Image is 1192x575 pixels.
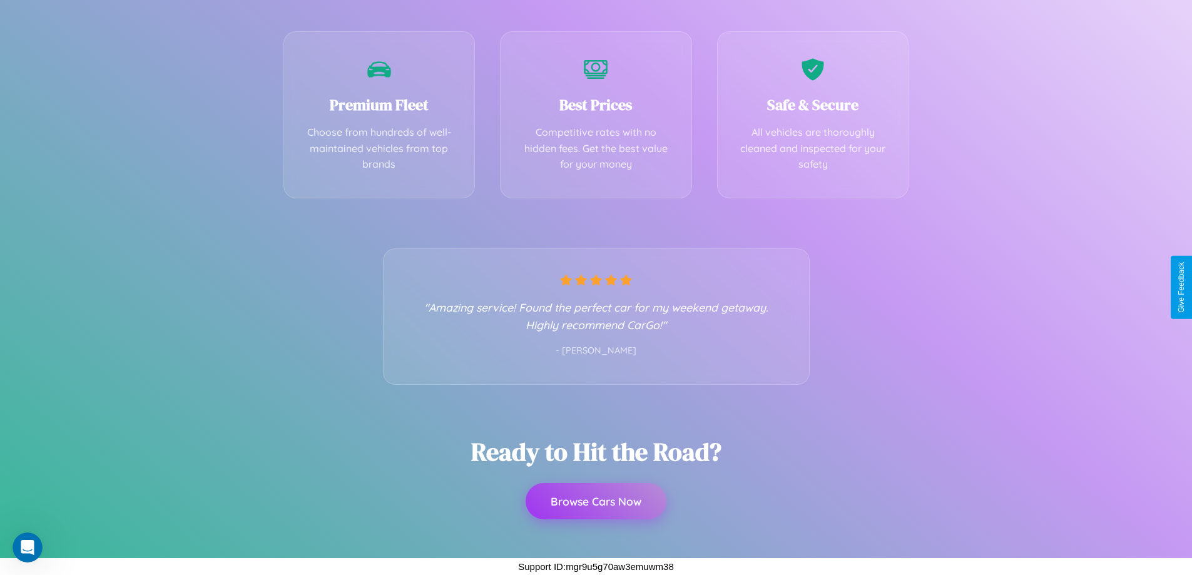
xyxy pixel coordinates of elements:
[518,558,673,575] p: Support ID: mgr9u5g70aw3emuwm38
[736,94,890,115] h3: Safe & Secure
[736,125,890,173] p: All vehicles are thoroughly cleaned and inspected for your safety
[409,343,784,359] p: - [PERSON_NAME]
[526,483,666,519] button: Browse Cars Now
[471,435,721,469] h2: Ready to Hit the Road?
[519,125,673,173] p: Competitive rates with no hidden fees. Get the best value for your money
[1177,262,1186,313] div: Give Feedback
[13,532,43,562] iframe: Intercom live chat
[519,94,673,115] h3: Best Prices
[303,125,456,173] p: Choose from hundreds of well-maintained vehicles from top brands
[409,298,784,333] p: "Amazing service! Found the perfect car for my weekend getaway. Highly recommend CarGo!"
[303,94,456,115] h3: Premium Fleet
